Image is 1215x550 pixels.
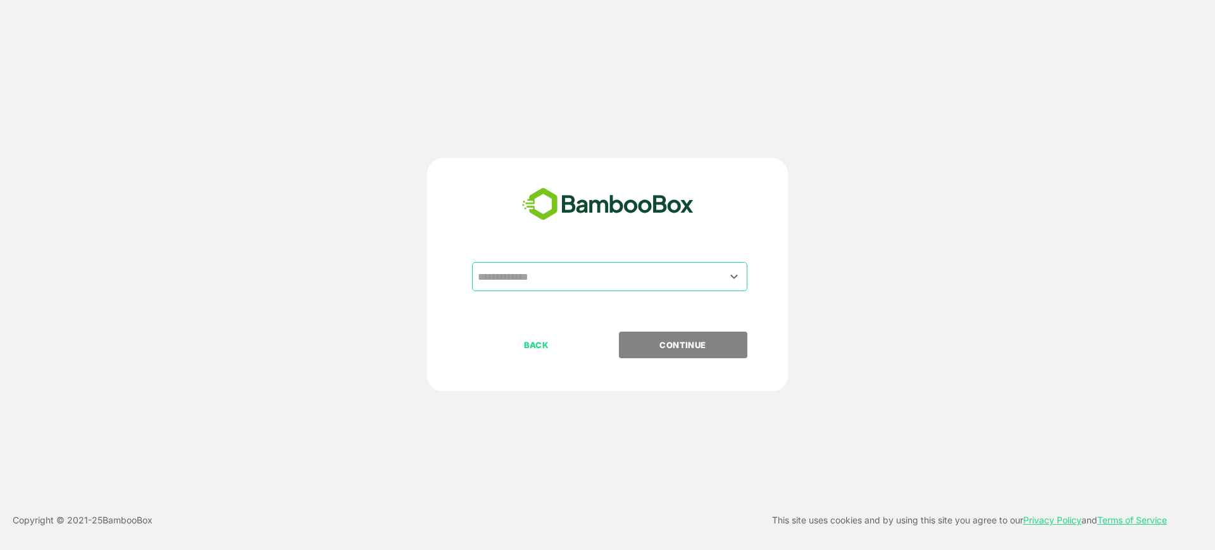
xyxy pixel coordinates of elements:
a: Terms of Service [1097,515,1167,525]
p: This site uses cookies and by using this site you agree to our and [772,513,1167,528]
p: CONTINUE [620,338,746,352]
button: CONTINUE [619,332,747,358]
a: Privacy Policy [1023,515,1081,525]
button: Open [726,268,743,285]
button: BACK [472,332,601,358]
img: bamboobox [515,184,701,225]
p: Copyright © 2021- 25 BambooBox [13,513,153,528]
p: BACK [473,338,600,352]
